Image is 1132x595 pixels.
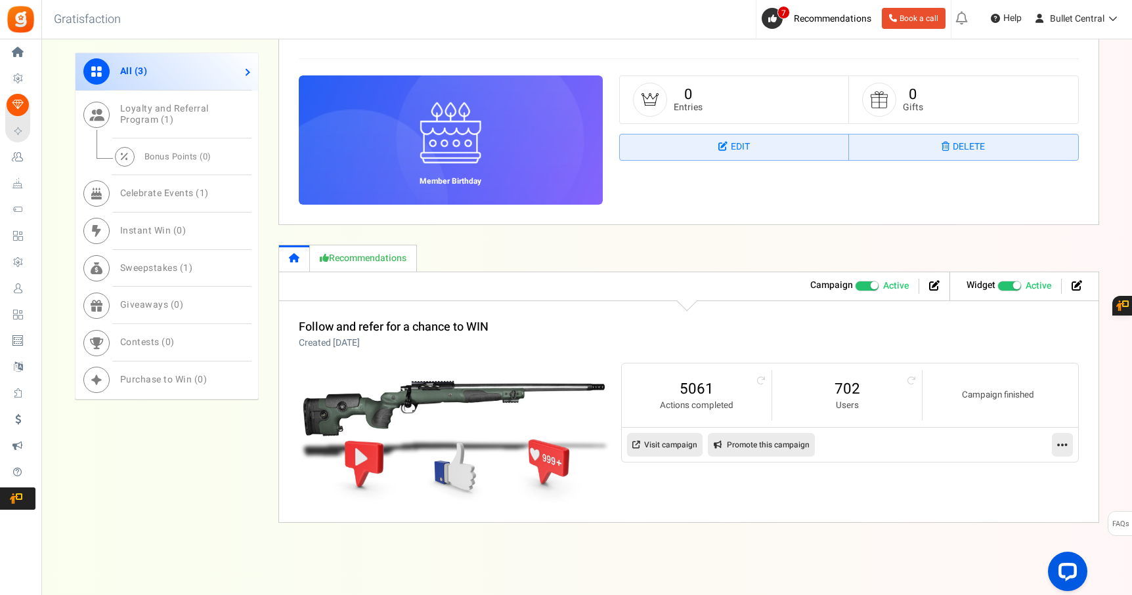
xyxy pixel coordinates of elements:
[903,102,923,112] small: Gifts
[883,279,909,293] span: Active
[849,134,1078,161] a: Delete
[177,224,183,237] span: 0
[174,298,180,312] span: 0
[198,373,204,386] span: 0
[120,261,193,275] span: Sweepstakes ( )
[957,279,1062,294] li: Widget activated
[936,389,1060,401] small: Campaign finished
[120,186,209,200] span: Celebrate Events ( )
[183,261,189,275] span: 1
[144,150,211,163] span: Bonus Points ( )
[762,8,877,29] a: 7 Recommendations
[620,134,849,161] a: Edit
[674,102,703,112] small: Entries
[967,278,995,292] strong: Widget
[627,433,703,457] a: Visit campaign
[810,278,853,292] strong: Campaign
[1000,12,1022,25] span: Help
[120,373,207,386] span: Purchase to Win ( )
[794,12,871,26] span: Recommendations
[310,245,417,272] a: Recommendations
[200,186,206,200] span: 1
[6,5,35,34] img: Gratisfaction
[203,150,208,163] span: 0
[299,337,489,350] p: Created [DATE]
[635,379,758,400] a: 5061
[684,84,692,105] a: 0
[165,335,171,349] span: 0
[1026,279,1051,293] span: Active
[120,102,209,127] span: Loyalty and Referral Program ( )
[138,64,144,78] span: 3
[708,433,815,457] a: Promote this campaign
[635,400,758,412] small: Actions completed
[986,8,1027,29] a: Help
[777,6,790,19] span: 7
[785,400,909,412] small: Users
[299,318,489,336] a: Follow and refer for a chance to WIN
[120,64,148,78] span: All ( )
[120,224,186,237] span: Instant Win ( )
[410,177,491,186] h6: Member Birthday
[909,84,917,105] a: 0
[1112,512,1129,537] span: FAQs
[164,113,170,127] span: 1
[120,335,175,349] span: Contests ( )
[120,298,184,312] span: Giveaways ( )
[39,7,135,33] h3: Gratisfaction
[785,379,909,400] a: 702
[1050,12,1104,26] span: Bullet Central
[882,8,946,29] a: Book a call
